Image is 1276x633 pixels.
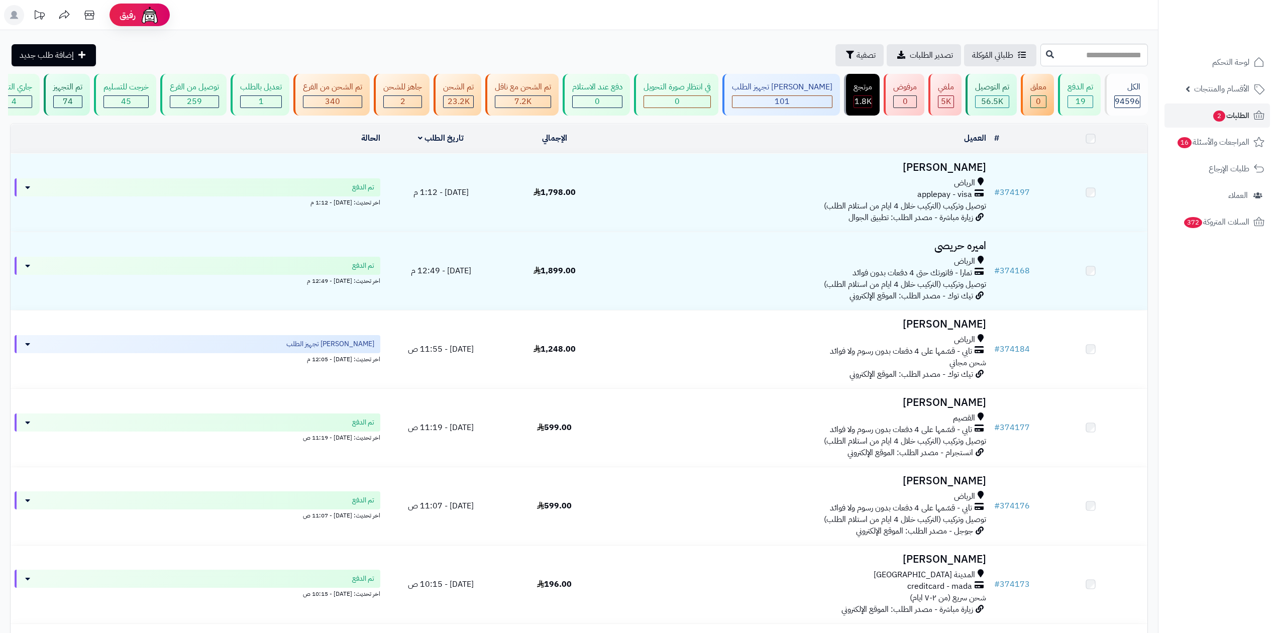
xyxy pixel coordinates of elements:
[824,435,986,447] span: توصيل وتركيب (التركيب خلال 4 ايام من استلام الطلب)
[615,475,986,487] h3: [PERSON_NAME]
[241,96,281,108] div: 1
[615,397,986,408] h3: [PERSON_NAME]
[54,96,82,108] div: 74
[537,421,572,434] span: 599.00
[384,96,421,108] div: 2
[534,265,576,277] span: 1,899.00
[1164,50,1270,74] a: لوحة التحكم
[830,424,972,436] span: تابي - قسّمها على 4 دفعات بدون رسوم ولا فوائد
[994,186,1000,198] span: #
[994,421,1000,434] span: #
[1068,81,1093,93] div: تم الدفع
[561,74,632,116] a: دفع عند الاستلام 0
[847,447,973,459] span: انستجرام - مصدر الطلب: الموقع الإلكتروني
[240,81,282,93] div: تعديل بالطلب
[835,44,884,66] button: تصفية
[894,96,916,108] div: 0
[408,578,474,590] span: [DATE] - 10:15 ص
[42,74,92,116] a: تم التجهيز 74
[644,81,711,93] div: في انتظار صورة التحويل
[1031,96,1046,108] div: 0
[615,240,986,252] h3: اميره حريصى
[964,132,986,144] a: العميل
[27,5,52,28] a: تحديثات المنصة
[907,581,972,592] span: creditcard - mada
[854,96,872,108] div: 1807
[20,49,74,61] span: إضافة طلب جديد
[849,290,973,302] span: تيك توك - مصدر الطلب: الموقع الإلكتروني
[1194,82,1249,96] span: الأقسام والمنتجات
[975,81,1009,93] div: تم التوصيل
[15,353,380,364] div: اخر تحديث: [DATE] - 12:05 م
[994,186,1030,198] a: #374197
[495,81,551,93] div: تم الشحن مع ناقل
[187,95,202,108] span: 259
[903,95,908,108] span: 0
[994,265,1000,277] span: #
[361,132,380,144] a: الحالة
[1164,183,1270,207] a: العملاء
[855,95,872,108] span: 1.8K
[841,603,973,615] span: زيارة مباشرة - مصدر الطلب: الموقع الإلكتروني
[972,49,1013,61] span: طلباتي المُوكلة
[12,44,96,66] a: إضافة طلب جديد
[842,74,882,116] a: مرتجع 1.8K
[411,265,471,277] span: [DATE] - 12:49 م
[938,96,953,108] div: 4966
[976,96,1009,108] div: 56542
[259,95,264,108] span: 1
[120,9,136,21] span: رفيق
[534,343,576,355] span: 1,248.00
[170,96,219,108] div: 259
[1164,103,1270,128] a: الطلبات2
[1228,188,1248,202] span: العملاء
[732,96,832,108] div: 101
[775,95,790,108] span: 101
[53,81,82,93] div: تم التجهيز
[12,95,17,108] span: 4
[408,421,474,434] span: [DATE] - 11:19 ص
[15,509,380,520] div: اخر تحديث: [DATE] - 11:07 ص
[413,186,469,198] span: [DATE] - 1:12 م
[954,491,975,502] span: الرياض
[352,417,374,428] span: تم الدفع
[291,74,372,116] a: تم الشحن من الفرع 340
[1212,109,1249,123] span: الطلبات
[483,74,561,116] a: تم الشحن مع ناقل 7.2K
[352,261,374,271] span: تم الدفع
[595,95,600,108] span: 0
[910,592,986,604] span: شحن سريع (من ٢-٧ ايام)
[1177,135,1249,149] span: المراجعات والأسئلة
[964,74,1019,116] a: تم التوصيل 56.5K
[104,96,148,108] div: 45
[874,569,975,581] span: المدينة [GEOGRAPHIC_DATA]
[408,343,474,355] span: [DATE] - 11:55 ص
[229,74,291,116] a: تعديل بالطلب 1
[140,5,160,25] img: ai-face.png
[732,81,832,93] div: [PERSON_NAME] تجهيز الطلب
[848,212,973,224] span: زيارة مباشرة - مصدر الطلب: تطبيق الجوال
[170,81,219,93] div: توصيل من الفرع
[824,200,986,212] span: توصيل وتركيب (التركيب خلال 4 ايام من استلام الطلب)
[644,96,710,108] div: 0
[1213,111,1225,122] span: 2
[514,95,531,108] span: 7.2K
[949,357,986,369] span: شحن مجاني
[893,81,917,93] div: مرفوض
[994,132,999,144] a: #
[882,74,926,116] a: مرفوض 0
[615,162,986,173] h3: [PERSON_NAME]
[1212,55,1249,69] span: لوحة التحكم
[981,95,1003,108] span: 56.5K
[830,502,972,514] span: تابي - قسّمها على 4 دفعات بدون رسوم ولا فوائد
[1164,130,1270,154] a: المراجعات والأسئلة16
[854,81,872,93] div: مرتجع
[121,95,131,108] span: 45
[824,513,986,525] span: توصيل وتركيب (التركيب خلال 4 ايام من استلام الطلب)
[408,500,474,512] span: [DATE] - 11:07 ص
[1209,162,1249,176] span: طلبات الإرجاع
[352,495,374,505] span: تم الدفع
[15,196,380,207] div: اخر تحديث: [DATE] - 1:12 م
[941,95,951,108] span: 5K
[964,44,1036,66] a: طلباتي المُوكلة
